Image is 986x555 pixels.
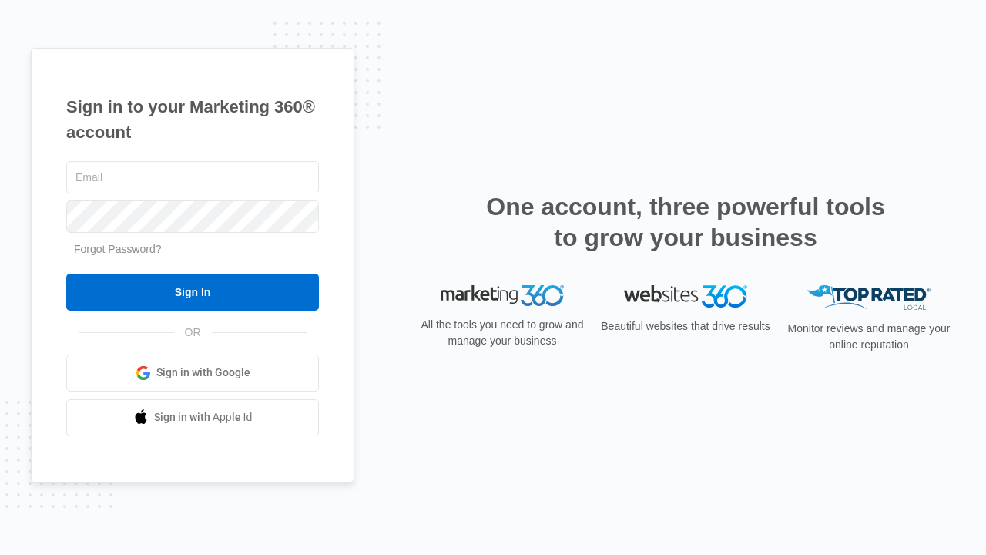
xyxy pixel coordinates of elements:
[624,285,747,308] img: Websites 360
[74,243,162,255] a: Forgot Password?
[416,317,589,349] p: All the tools you need to grow and manage your business
[66,161,319,193] input: Email
[66,94,319,145] h1: Sign in to your Marketing 360® account
[154,409,253,425] span: Sign in with Apple Id
[599,318,772,335] p: Beautiful websites that drive results
[66,355,319,392] a: Sign in with Google
[156,365,250,381] span: Sign in with Google
[66,274,319,311] input: Sign In
[174,325,212,341] span: OR
[783,321,955,353] p: Monitor reviews and manage your online reputation
[441,285,564,307] img: Marketing 360
[481,191,890,253] h2: One account, three powerful tools to grow your business
[66,399,319,436] a: Sign in with Apple Id
[807,285,931,311] img: Top Rated Local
